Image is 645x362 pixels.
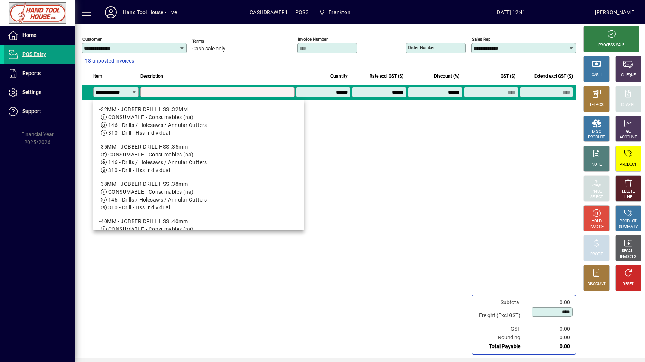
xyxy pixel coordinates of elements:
div: CHEQUE [621,72,635,78]
div: PROFIT [590,252,603,257]
span: Frankton [328,6,350,18]
span: Rate excl GST ($) [370,72,403,80]
div: Hand Tool House - Live [123,6,177,18]
span: Quantity [330,72,348,80]
div: -35MM - JOBBER DRILL HSS .35mm [99,143,298,151]
div: GL [626,129,631,135]
td: 0.00 [528,333,573,342]
div: [PERSON_NAME] [595,6,636,18]
div: -40MM - JOBBER DRILL HSS .40mm [99,218,298,225]
a: Reports [4,64,75,83]
div: NOTE [592,162,601,168]
span: Cash sale only [192,46,225,52]
span: CONSUMABLE - Consumables (na) [108,226,194,232]
span: CONSUMABLE - Consumables (na) [108,114,194,120]
span: Extend excl GST ($) [534,72,573,80]
td: 0.00 [528,298,573,307]
span: 310 - Drill - Hss Individual [108,130,170,136]
span: Frankton [316,6,353,19]
div: PROCESS SALE [598,43,624,48]
mat-label: Customer [82,37,102,42]
div: -38MM - JOBBER DRILL HSS .38mm [99,180,298,188]
span: POS3 [295,6,309,18]
mat-label: Sales rep [472,37,490,42]
a: Settings [4,83,75,102]
td: GST [475,325,528,333]
mat-label: Order number [408,45,435,50]
div: PRODUCT [620,219,636,224]
div: LINE [624,194,632,200]
div: RESET [623,281,634,287]
span: 310 - Drill - Hss Individual [108,205,170,210]
span: POS Entry [22,51,46,57]
div: DELETE [622,189,635,194]
div: EFTPOS [590,102,604,108]
mat-label: Invoice number [298,37,328,42]
mat-option: -38MM - JOBBER DRILL HSS .38mm [93,177,304,215]
div: ACCOUNT [620,135,637,140]
span: Item [93,72,102,80]
td: Total Payable [475,342,528,351]
div: PRODUCT [588,135,605,140]
span: 146 - Drills / Holesaws / Annular Cutters [108,159,207,165]
div: CASH [592,72,601,78]
span: 146 - Drills / Holesaws / Annular Cutters [108,197,207,203]
div: PRICE [592,189,602,194]
td: Subtotal [475,298,528,307]
span: Home [22,32,36,38]
div: -32MM - JOBBER DRILL HSS .32MM [99,106,298,113]
span: Settings [22,89,41,95]
span: 18 unposted invoices [85,57,134,65]
span: Terms [192,39,237,44]
span: GST ($) [501,72,515,80]
a: Home [4,26,75,45]
div: SUMMARY [619,224,638,230]
span: CONSUMABLE - Consumables (na) [108,152,194,157]
a: Support [4,102,75,121]
mat-option: -35MM - JOBBER DRILL HSS .35mm [93,140,304,177]
span: Reports [22,70,41,76]
button: 18 unposted invoices [82,54,137,68]
td: Freight (Excl GST) [475,307,528,325]
td: 0.00 [528,342,573,351]
mat-option: -32MM - JOBBER DRILL HSS .32MM [93,103,304,140]
button: Profile [99,6,123,19]
span: Discount (%) [434,72,459,80]
td: Rounding [475,333,528,342]
span: CONSUMABLE - Consumables (na) [108,189,194,195]
span: 310 - Drill - Hss Individual [108,167,170,173]
div: HOLD [592,219,601,224]
span: 146 - Drills / Holesaws / Annular Cutters [108,122,207,128]
mat-option: -40MM - JOBBER DRILL HSS .40mm [93,215,304,252]
div: SELECT [590,194,603,200]
span: Description [140,72,163,80]
div: PRODUCT [620,162,636,168]
span: [DATE] 12:41 [426,6,595,18]
span: Support [22,108,41,114]
span: CASHDRAWER1 [250,6,288,18]
div: INVOICE [589,224,603,230]
td: 0.00 [528,325,573,333]
div: MISC [592,129,601,135]
div: DISCOUNT [588,281,605,287]
div: CHARGE [621,102,636,108]
div: INVOICES [620,254,636,260]
div: RECALL [622,249,635,254]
